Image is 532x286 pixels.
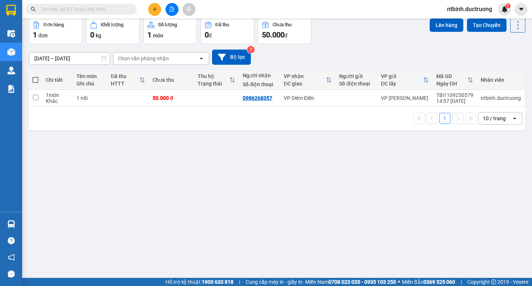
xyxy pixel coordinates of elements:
[377,70,433,90] th: Toggle SortBy
[46,98,69,104] div: Khác
[402,278,455,286] span: Miền Bắc
[398,280,400,283] span: ⚪️
[284,33,287,38] span: đ
[6,5,16,16] img: logo-vxr
[430,18,463,32] button: Lên hàng
[205,30,209,39] span: 0
[507,3,509,9] span: 1
[86,17,140,44] button: Khối lượng0kg
[38,33,48,38] span: đơn
[305,278,396,286] span: Miền Nam
[147,30,151,39] span: 1
[284,95,332,101] div: VP Diêm Điền
[339,73,374,79] div: Người gửi
[212,50,251,65] button: Bộ lọc
[166,3,178,16] button: file-add
[243,95,272,101] div: 0986268357
[209,33,212,38] span: đ
[201,17,254,44] button: Đã thu0đ
[246,278,303,286] span: Cung cấp máy in - giấy in:
[284,73,326,79] div: VP nhận
[483,115,506,122] div: 10 / trang
[436,73,467,79] div: Mã GD
[339,81,374,87] div: Số điện thoại
[186,7,191,12] span: aim
[7,85,15,93] img: solution-icon
[33,30,37,39] span: 1
[169,7,174,12] span: file-add
[239,278,240,286] span: |
[433,70,477,90] th: Toggle SortBy
[505,3,511,9] sup: 1
[436,81,467,87] div: Ngày ĐH
[441,4,498,14] span: ntbinh.ductruong
[243,81,276,87] div: Số điện thoại
[481,95,521,101] div: ntbinh.ductruong
[90,30,94,39] span: 0
[8,254,15,261] span: notification
[328,279,396,285] strong: 0708 023 035 - 0935 103 250
[7,30,15,37] img: warehouse-icon
[153,33,163,38] span: món
[247,46,255,53] sup: 2
[152,7,157,12] span: plus
[439,113,450,124] button: 1
[76,73,103,79] div: Tên món
[198,55,204,61] svg: open
[111,73,139,79] div: Đã thu
[381,81,423,87] div: ĐC lấy
[436,98,473,104] div: 14:57 [DATE]
[8,270,15,277] span: message
[183,3,195,16] button: aim
[76,95,103,101] div: 1 nồi
[423,279,455,285] strong: 0369 525 060
[8,237,15,244] span: question-circle
[501,6,508,13] img: icon-new-feature
[44,22,64,27] div: Đơn hàng
[7,220,15,228] img: warehouse-icon
[491,279,496,285] span: copyright
[29,53,110,64] input: Select a date range.
[111,81,139,87] div: HTTT
[273,22,291,27] div: Chưa thu
[515,3,528,16] button: caret-down
[46,92,69,98] div: 1 món
[284,81,326,87] div: ĐC giao
[41,5,128,13] input: Tìm tên, số ĐT hoặc mã đơn
[153,77,190,83] div: Chưa thu
[280,70,336,90] th: Toggle SortBy
[101,22,123,27] div: Khối lượng
[215,22,229,27] div: Đã thu
[262,30,284,39] span: 50.000
[243,73,276,78] div: Người nhận
[467,18,507,32] button: Tạo Chuyến
[7,67,15,74] img: warehouse-icon
[512,115,518,121] svg: open
[29,17,82,44] button: Đơn hàng1đơn
[96,33,101,38] span: kg
[202,279,233,285] strong: 1900 633 818
[461,278,462,286] span: |
[381,95,429,101] div: VP [PERSON_NAME]
[258,17,311,44] button: Chưa thu50.000đ
[198,73,229,79] div: Thu hộ
[153,95,190,101] div: 50.000 đ
[143,17,197,44] button: Số lượng1món
[481,77,521,83] div: Nhân viên
[46,77,69,83] div: Chi tiết
[166,278,233,286] span: Hỗ trợ kỹ thuật:
[194,70,239,90] th: Toggle SortBy
[7,48,15,56] img: warehouse-icon
[158,22,177,27] div: Số lượng
[381,73,423,79] div: VP gửi
[31,7,36,12] span: search
[76,81,103,87] div: Ghi chú
[118,55,169,62] div: Chọn văn phòng nhận
[198,81,229,87] div: Trạng thái
[518,6,525,13] span: caret-down
[436,92,473,98] div: TBi1109250579
[107,70,149,90] th: Toggle SortBy
[148,3,161,16] button: plus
